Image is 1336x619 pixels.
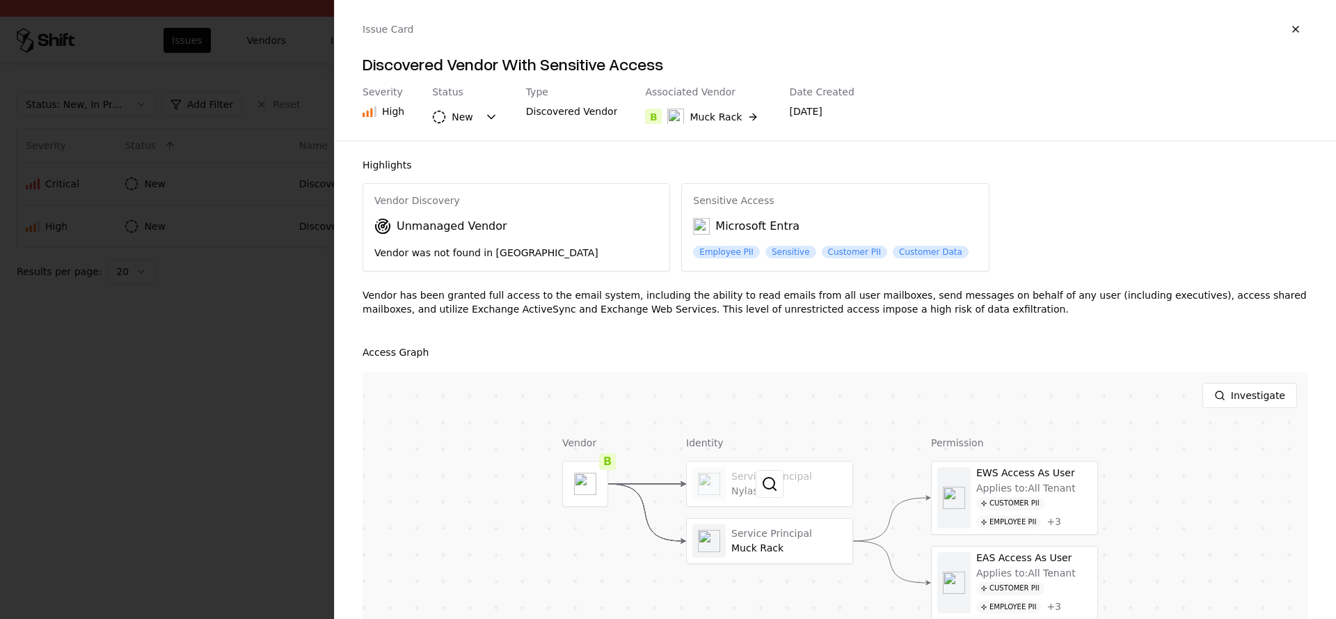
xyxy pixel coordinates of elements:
[765,246,816,258] div: Sensitive
[363,53,1308,75] h4: Discovered Vendor With Sensitive Access
[397,218,507,235] div: Unmanaged Vendor
[731,528,847,540] div: Service Principal
[1047,601,1061,613] button: +3
[562,436,608,450] div: Vendor
[822,246,887,258] div: Customer PII
[363,344,1308,361] div: Access Graph
[693,218,800,235] div: Microsoft Entra
[374,195,658,207] div: Vendor Discovery
[789,86,854,99] div: Date Created
[363,288,1308,327] div: Vendor has been granted full access to the email system, including the ability to read emails fro...
[731,542,847,555] div: Muck Rack
[976,483,1076,495] div: Applies to: All Tenant
[976,601,1041,614] div: Employee PII
[976,497,1044,510] div: Customer PII
[686,436,853,450] div: Identity
[363,86,404,99] div: Severity
[374,246,658,260] div: Vendor was not found in [GEOGRAPHIC_DATA]
[645,86,761,99] div: Associated Vendor
[976,516,1041,529] div: Employee PII
[693,246,760,258] div: Employee PII
[452,110,473,124] div: New
[1047,601,1061,613] div: + 3
[645,104,761,130] button: BMuck Rack
[693,218,710,235] img: Microsoft Entra
[599,453,616,470] div: B
[690,110,742,124] div: Muck Rack
[363,158,1308,172] div: Highlights
[645,109,662,125] div: B
[976,567,1076,580] div: Applies to: All Tenant
[526,104,618,124] div: Discovered Vendor
[976,552,1092,565] div: EAS Access As User
[789,104,854,124] div: [DATE]
[976,582,1044,595] div: Customer PII
[893,246,969,258] div: Customer Data
[363,22,413,36] div: Issue Card
[1202,383,1297,408] button: Investigate
[976,467,1092,480] div: EWS Access As User
[526,86,618,99] div: Type
[382,104,404,118] div: High
[1047,516,1061,528] button: +3
[931,436,1098,450] div: Permission
[1047,516,1061,528] div: + 3
[667,109,684,125] img: Muck Rack
[693,195,977,207] div: Sensitive Access
[432,86,498,99] div: Status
